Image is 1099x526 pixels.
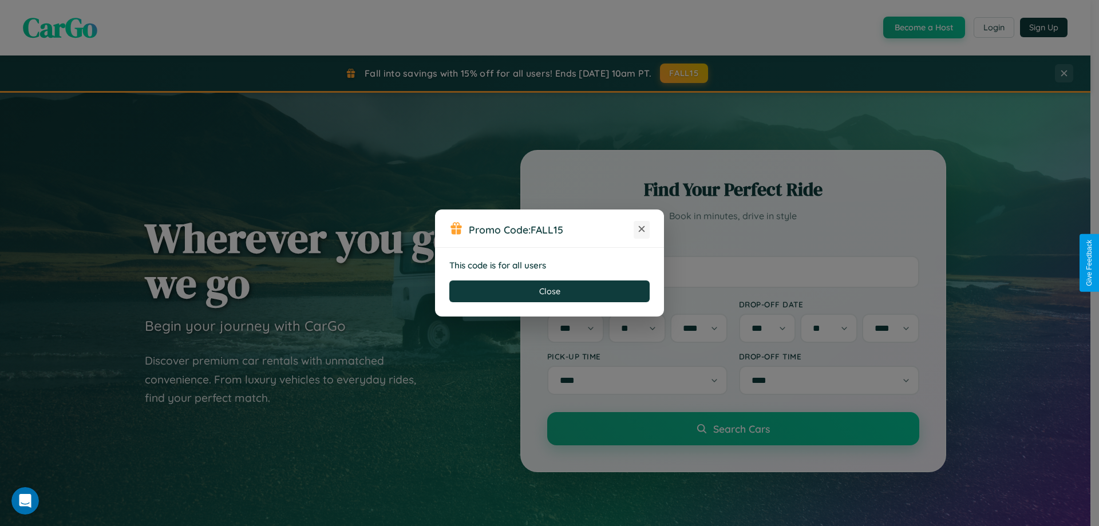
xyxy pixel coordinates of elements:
h3: Promo Code: [469,223,634,236]
iframe: Intercom live chat [11,487,39,515]
strong: This code is for all users [449,260,546,271]
div: Give Feedback [1085,240,1093,286]
b: FALL15 [531,223,563,236]
button: Close [449,280,650,302]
